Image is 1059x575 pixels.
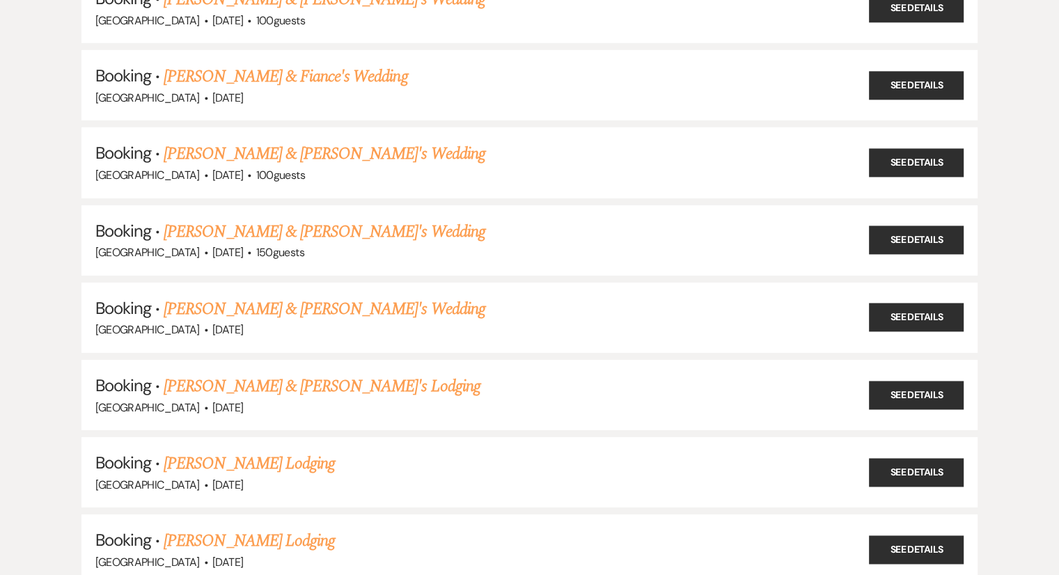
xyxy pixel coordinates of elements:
[95,555,200,569] span: [GEOGRAPHIC_DATA]
[256,13,305,28] span: 100 guests
[95,90,200,105] span: [GEOGRAPHIC_DATA]
[869,536,964,565] a: See Details
[95,322,200,337] span: [GEOGRAPHIC_DATA]
[164,219,485,244] a: [PERSON_NAME] & [PERSON_NAME]'s Wedding
[256,245,304,260] span: 150 guests
[95,478,200,492] span: [GEOGRAPHIC_DATA]
[95,13,200,28] span: [GEOGRAPHIC_DATA]
[212,478,243,492] span: [DATE]
[212,13,243,28] span: [DATE]
[869,226,964,255] a: See Details
[869,381,964,409] a: See Details
[869,304,964,332] a: See Details
[869,149,964,178] a: See Details
[95,245,200,260] span: [GEOGRAPHIC_DATA]
[95,529,151,551] span: Booking
[164,374,480,399] a: [PERSON_NAME] & [PERSON_NAME]'s Lodging
[212,168,243,182] span: [DATE]
[95,375,151,396] span: Booking
[212,400,243,415] span: [DATE]
[95,142,151,164] span: Booking
[164,297,485,322] a: [PERSON_NAME] & [PERSON_NAME]'s Wedding
[256,168,305,182] span: 100 guests
[95,452,151,473] span: Booking
[212,90,243,105] span: [DATE]
[212,555,243,569] span: [DATE]
[95,220,151,242] span: Booking
[95,297,151,319] span: Booking
[164,64,407,89] a: [PERSON_NAME] & Fiance's Wedding
[95,65,151,86] span: Booking
[164,451,335,476] a: [PERSON_NAME] Lodging
[95,168,200,182] span: [GEOGRAPHIC_DATA]
[212,245,243,260] span: [DATE]
[869,458,964,487] a: See Details
[212,322,243,337] span: [DATE]
[869,71,964,100] a: See Details
[95,400,200,415] span: [GEOGRAPHIC_DATA]
[164,528,335,553] a: [PERSON_NAME] Lodging
[164,141,485,166] a: [PERSON_NAME] & [PERSON_NAME]'s Wedding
